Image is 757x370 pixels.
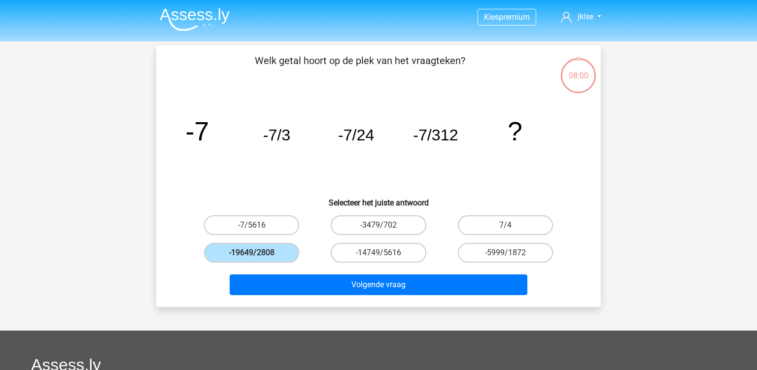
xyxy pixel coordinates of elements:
tspan: -7/24 [338,126,374,144]
label: -19649/2808 [204,243,299,263]
div: 08:00 [560,57,597,82]
span: Kies [484,12,499,22]
label: -7/5616 [204,215,299,235]
tspan: -7 [185,116,209,146]
button: Volgende vraag [230,274,528,295]
label: -3479/702 [331,215,426,235]
span: premium [499,12,530,22]
label: -14749/5616 [331,243,426,263]
tspan: ? [508,116,522,146]
h6: Selecteer het juiste antwoord [172,190,585,207]
label: 7/4 [458,215,553,235]
a: Kiespremium [478,10,536,24]
img: Assessly [160,8,230,31]
span: jklse [578,12,593,21]
label: -5999/1872 [458,243,553,263]
a: jklse [557,11,605,23]
p: Welk getal hoort op de plek van het vraagteken? [172,53,548,83]
tspan: -7/312 [413,126,458,144]
tspan: -7/3 [263,126,291,144]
